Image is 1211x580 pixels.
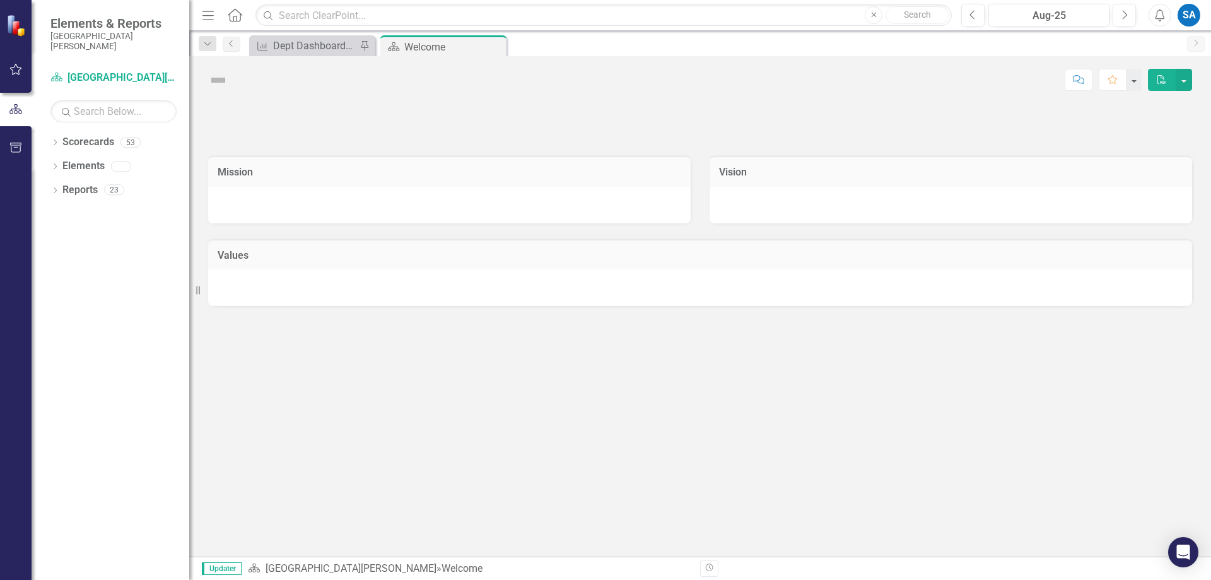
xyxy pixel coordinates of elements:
[62,159,105,174] a: Elements
[62,135,114,150] a: Scorecards
[886,6,949,24] button: Search
[120,137,141,148] div: 53
[218,250,1183,261] h3: Values
[252,38,356,54] a: Dept Dashboard (Pharmacy) - Medication Error Rate
[266,562,436,574] a: [GEOGRAPHIC_DATA][PERSON_NAME]
[1168,537,1198,567] div: Open Intercom Messenger
[404,39,503,55] div: Welcome
[202,562,242,575] span: Updater
[993,8,1105,23] div: Aug-25
[273,38,356,54] div: Dept Dashboard (Pharmacy) - Medication Error Rate
[248,562,691,576] div: »
[50,31,177,52] small: [GEOGRAPHIC_DATA][PERSON_NAME]
[62,183,98,198] a: Reports
[50,71,177,85] a: [GEOGRAPHIC_DATA][PERSON_NAME]
[50,16,177,31] span: Elements & Reports
[104,185,124,196] div: 23
[719,167,1183,178] h3: Vision
[50,100,177,122] input: Search Below...
[218,167,681,178] h3: Mission
[988,4,1109,27] button: Aug-25
[904,9,931,20] span: Search
[208,70,228,90] img: Not Defined
[255,4,952,27] input: Search ClearPoint...
[442,562,483,574] div: Welcome
[1178,4,1200,27] button: SA
[6,15,28,37] img: ClearPoint Strategy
